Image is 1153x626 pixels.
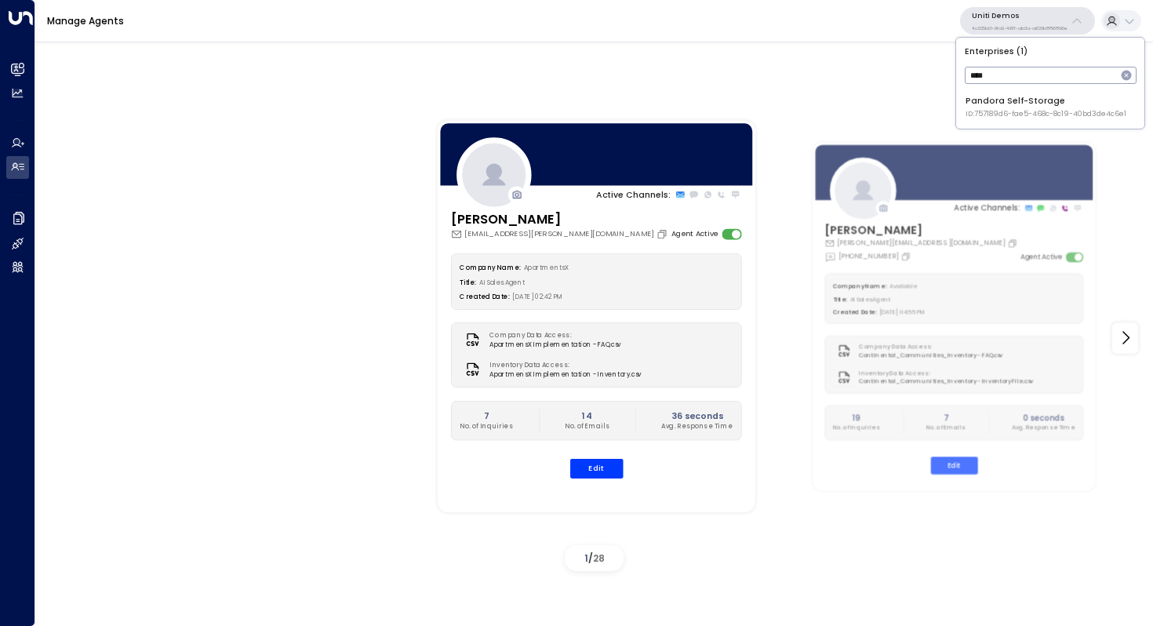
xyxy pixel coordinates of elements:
[593,551,605,565] span: 28
[955,202,1020,213] p: Active Channels:
[850,296,891,304] span: AI Sales Agent
[565,409,609,421] h2: 14
[596,188,671,201] p: Active Channels:
[460,421,513,431] p: No. of Inquiries
[860,351,1003,360] span: Continental_Communities_Inventory - FAQ.csv
[833,308,877,316] label: Created Date:
[1013,412,1076,423] h2: 0 seconds
[833,296,847,304] label: Title:
[47,14,124,27] a: Manage Agents
[1008,238,1020,248] button: Copy
[460,278,476,286] label: Title:
[860,377,1034,386] span: Continental_Communities_Inventory - Inventory File.csv
[833,424,880,432] p: No. of Inquiries
[671,228,717,239] label: Agent Active
[489,340,620,350] span: ApartmensX Implementation - FAQ.csv
[1013,424,1076,432] p: Avg. Response Time
[825,221,1020,238] h3: [PERSON_NAME]
[661,421,733,431] p: Avg. Response Time
[489,360,636,369] label: Inventory Data Access:
[931,457,978,474] button: Edit
[1021,252,1063,262] label: Agent Active
[860,343,998,351] label: Company Data Access:
[565,421,609,431] p: No. of Emails
[880,308,926,316] span: [DATE] 04:55 PM
[460,293,509,301] label: Created Date:
[972,11,1068,20] p: Uniti Demos
[512,293,563,301] span: [DATE] 02:42 PM
[901,251,914,261] button: Copy
[569,459,623,479] button: Edit
[825,238,1020,248] div: [PERSON_NAME][EMAIL_ADDRESS][DOMAIN_NAME]
[825,250,914,261] div: [PHONE_NUMBER]
[661,409,733,421] h2: 36 seconds
[489,330,616,340] label: Company Data Access:
[450,209,670,228] h3: [PERSON_NAME]
[833,282,887,290] label: Company Name:
[966,95,1126,119] div: Pandora Self-Storage
[972,25,1068,31] p: 4c025b01-9fa0-46ff-ab3a-a620b886896e
[565,545,624,571] div: /
[926,424,966,432] p: No. of Emails
[584,551,588,565] span: 1
[890,282,918,290] span: Available
[657,228,671,239] button: Copy
[833,412,880,423] h2: 19
[860,369,1029,377] label: Inventory Data Access:
[961,42,1140,60] p: Enterprises ( 1 )
[479,278,526,286] span: AI Sales Agent
[926,412,966,423] h2: 7
[460,409,513,421] h2: 7
[450,228,670,239] div: [EMAIL_ADDRESS][PERSON_NAME][DOMAIN_NAME]
[966,109,1126,120] span: ID: 757189d6-fae5-468c-8c19-40bd3de4c6e1
[460,263,520,271] label: Company Name:
[489,369,642,379] span: ApartmensX Implementation - Inventory.csv
[523,263,569,271] span: ApartmentsX
[960,7,1095,35] button: Uniti Demos4c025b01-9fa0-46ff-ab3a-a620b886896e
